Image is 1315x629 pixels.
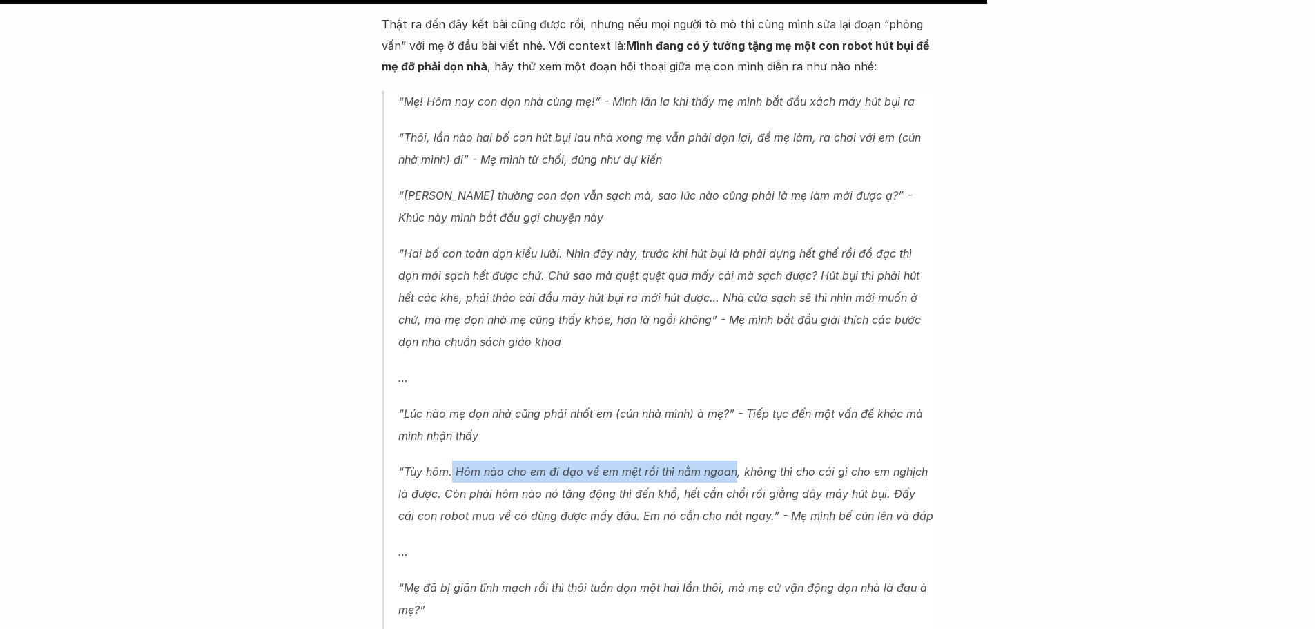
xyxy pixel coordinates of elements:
[382,14,934,77] p: Thật ra đến đây kết bài cũng được rồi, nhưng nếu mọi người tò mò thì cùng mình sửa lại đoạn “phỏn...
[398,130,924,166] em: “Thôi, lần nào hai bố con hút bụi lau nhà xong mẹ vẫn phải dọn lại, để mẹ làm, ra chơi với em (cú...
[398,407,926,443] em: “Lúc nào mẹ dọn nhà cũng phải nhốt em (cún nhà mình) à mẹ?” - Tiếp tục đến một vấn đề khác mà mìn...
[398,461,934,527] p: “Tùy hôm. Hôm nào cho em đi dạo về em mệt rồi thì nằm ngoan, không thì cho cái gì cho em nghịch l...
[398,246,924,349] em: “Hai bố con toàn dọn kiểu lười. Nhìn đây này, trước khi hút bụi là phải dựng hết ghế rồi đồ đạc t...
[398,188,915,224] em: “[PERSON_NAME] thường con dọn vẫn sạch mà, sao lúc nào cũng phải là mẹ làm mới được ạ?” - Khúc nà...
[398,577,934,621] p: “Mẹ đã bị giãn tĩnh mạch rồi thì thôi tuần dọn một hai lần thôi, mà mẹ cứ vận động dọn nhà là đau...
[398,95,915,108] em: “Mẹ! Hôm nay con dọn nhà cùng mẹ!” - Mình lân la khi thấy mẹ mình bắt đầu xách máy hút bụi ra
[398,541,934,563] p: …
[398,367,934,389] p: …
[382,39,933,73] strong: Mình đang có ý tưởng tặng mẹ một con robot hút bụi để mẹ đỡ phải dọn nhà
